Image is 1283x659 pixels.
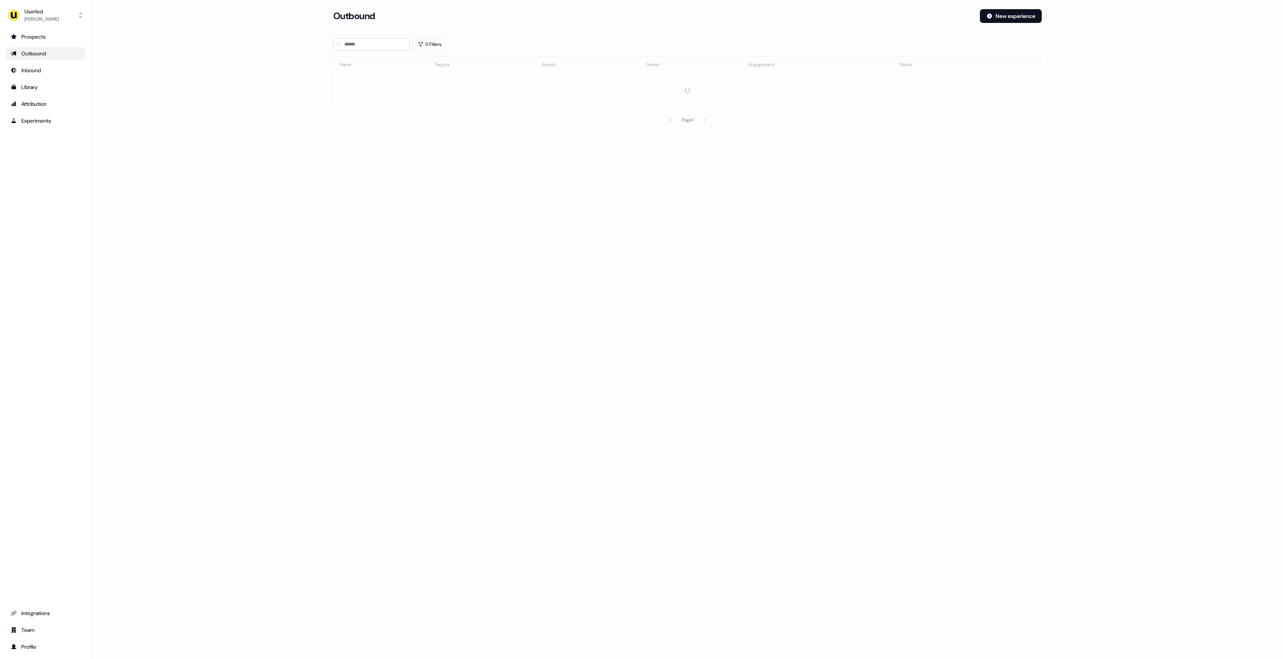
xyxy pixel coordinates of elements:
div: Experiments [11,117,81,125]
a: Go to team [6,624,85,636]
div: Integrations [11,609,81,617]
button: New experience [980,9,1042,23]
button: 0 Filters [413,38,447,50]
h3: Outbound [333,10,375,22]
a: Go to outbound experience [6,47,85,60]
div: [PERSON_NAME] [24,15,59,23]
a: Go to attribution [6,98,85,110]
a: Go to profile [6,641,85,653]
a: Go to templates [6,81,85,93]
a: Go to Inbound [6,64,85,76]
a: Go to integrations [6,607,85,619]
div: Team [11,626,81,634]
div: Userled [24,8,59,15]
div: Profile [11,643,81,651]
div: Inbound [11,66,81,74]
a: Go to experiments [6,115,85,127]
div: Library [11,83,81,91]
button: Userled[PERSON_NAME] [6,6,85,24]
div: Prospects [11,33,81,40]
div: Outbound [11,50,81,57]
div: Attribution [11,100,81,108]
a: Go to prospects [6,31,85,43]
